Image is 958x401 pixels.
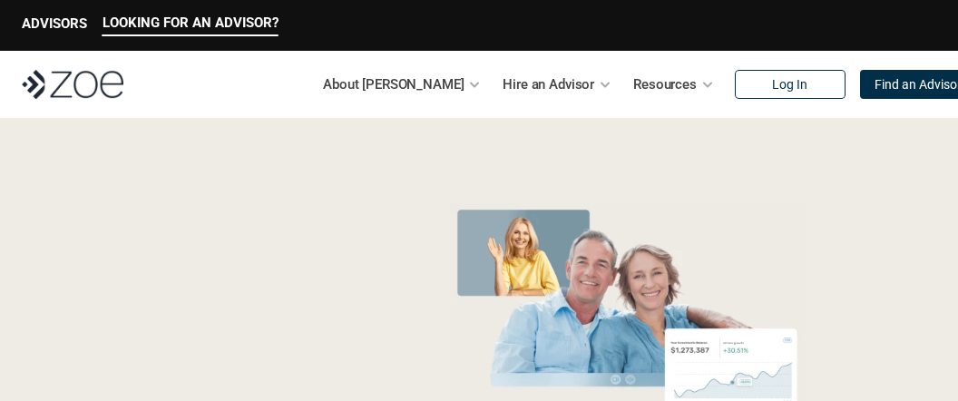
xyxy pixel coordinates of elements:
[103,15,279,31] p: LOOKING FOR AN ADVISOR?
[503,71,594,98] p: Hire an Advisor
[22,15,87,32] p: ADVISORS
[323,71,464,98] p: About [PERSON_NAME]
[772,77,807,93] p: Log In
[735,70,846,99] a: Log In
[148,176,444,324] p: Grow Your Wealth with a Financial Advisor
[633,71,697,98] p: Resources
[148,346,445,398] p: You deserve an advisor you can trust. [PERSON_NAME], hire, and invest with vetted, fiduciary, fin...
